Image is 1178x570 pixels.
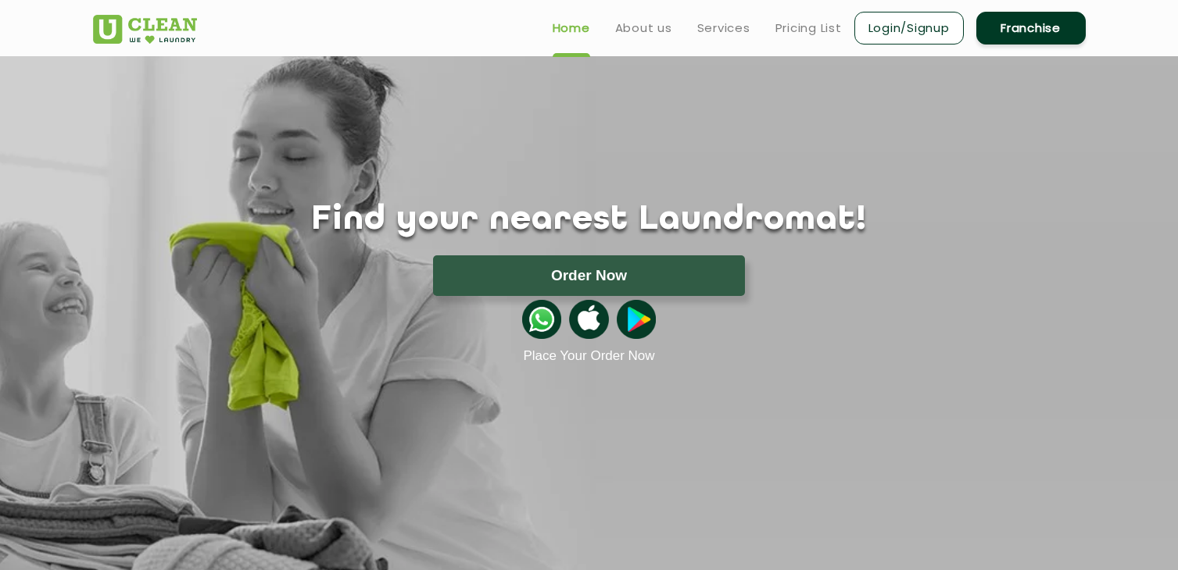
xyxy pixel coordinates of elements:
img: UClean Laundry and Dry Cleaning [93,15,197,44]
button: Order Now [433,255,745,296]
a: Pricing List [775,19,842,37]
a: About us [615,19,672,37]
a: Franchise [976,12,1086,45]
img: whatsappicon.png [522,300,561,339]
img: playstoreicon.png [617,300,656,339]
a: Login/Signup [854,12,964,45]
a: Place Your Order Now [523,348,654,364]
img: apple-icon.png [569,300,608,339]
h1: Find your nearest Laundromat! [81,201,1097,240]
a: Home [553,19,590,37]
a: Services [697,19,750,37]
